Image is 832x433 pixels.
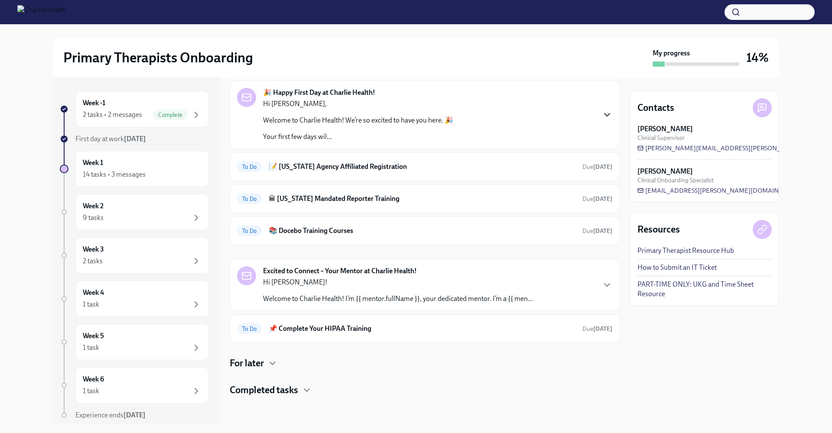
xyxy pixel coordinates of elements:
[237,196,262,202] span: To Do
[637,167,693,176] strong: [PERSON_NAME]
[60,237,209,274] a: Week 32 tasks
[237,322,612,336] a: To Do📌 Complete Your HIPAA TrainingDue[DATE]
[123,411,146,419] strong: [DATE]
[83,288,104,297] h6: Week 4
[230,357,620,370] div: For later
[637,134,685,142] span: Clinical Supervisor
[269,162,575,171] h6: 📝 [US_STATE] Agency Affiliated Registration
[637,246,734,255] a: Primary Therapist Resource Hub
[269,324,575,333] h6: 📌 Complete Your HIPAA Training
[230,384,620,397] div: Completed tasks
[63,49,253,66] h2: Primary Therapists Onboarding
[237,160,612,174] a: To Do📝 [US_STATE] Agency Affiliated RegistrationDue[DATE]
[124,135,146,143] strong: [DATE]
[582,325,612,333] span: August 13th, 2025 10:00
[263,88,375,97] strong: 🎉 Happy First Day at Charlie Health!
[637,101,674,114] h4: Contacts
[60,91,209,127] a: Week -12 tasks • 2 messagesComplete
[237,224,612,238] a: To Do📚 Docebo Training CoursesDue[DATE]
[593,195,612,203] strong: [DATE]
[83,300,99,309] div: 1 task
[153,112,188,118] span: Complete
[60,194,209,230] a: Week 29 tasks
[263,278,533,287] p: Hi [PERSON_NAME]!
[237,164,262,170] span: To Do
[83,343,99,352] div: 1 task
[83,375,104,384] h6: Week 6
[263,294,533,304] p: Welcome to Charlie Health! I’m {{ mentor.fullName }}, your dedicated mentor. I’m a {{ men...
[269,226,575,236] h6: 📚 Docebo Training Courses
[593,227,612,235] strong: [DATE]
[269,194,575,204] h6: 🏛 [US_STATE] Mandated Reporter Training
[637,223,680,236] h4: Resources
[263,99,453,109] p: Hi [PERSON_NAME],
[83,158,103,168] h6: Week 1
[582,227,612,235] span: Due
[60,281,209,317] a: Week 41 task
[637,280,772,299] a: PART-TIME ONLY: UKG and Time Sheet Resource
[83,170,146,179] div: 14 tasks • 3 messages
[230,357,264,370] h4: For later
[582,227,612,235] span: August 26th, 2025 10:00
[582,325,612,333] span: Due
[83,245,104,254] h6: Week 3
[237,228,262,234] span: To Do
[83,213,104,223] div: 9 tasks
[83,110,142,120] div: 2 tasks • 2 messages
[582,195,612,203] span: Due
[582,195,612,203] span: August 22nd, 2025 10:00
[60,151,209,187] a: Week 114 tasks • 3 messages
[263,116,453,125] p: Welcome to Charlie Health! We’re so excited to have you here. 🎉
[653,48,690,58] strong: My progress
[637,263,717,272] a: How to Submit an IT Ticket
[60,134,209,144] a: First day at work[DATE]
[230,384,298,397] h4: Completed tasks
[582,163,612,171] span: August 18th, 2025 10:00
[582,163,612,171] span: Due
[237,192,612,206] a: To Do🏛 [US_STATE] Mandated Reporter TrainingDue[DATE]
[75,411,146,419] span: Experience ends
[83,256,103,266] div: 2 tasks
[60,367,209,404] a: Week 61 task
[60,324,209,360] a: Week 51 task
[83,331,104,341] h6: Week 5
[637,186,803,195] a: [EMAIL_ADDRESS][PERSON_NAME][DOMAIN_NAME]
[746,50,769,65] h3: 14%
[83,386,99,396] div: 1 task
[263,132,453,142] p: Your first few days wil...
[83,201,104,211] h6: Week 2
[637,176,714,184] span: Clinical Onboarding Specialist
[263,266,417,276] strong: Excited to Connect – Your Mentor at Charlie Health!
[75,135,146,143] span: First day at work
[637,124,693,134] strong: [PERSON_NAME]
[237,326,262,332] span: To Do
[83,98,105,108] h6: Week -1
[593,325,612,333] strong: [DATE]
[17,5,65,19] img: CharlieHealth
[593,163,612,171] strong: [DATE]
